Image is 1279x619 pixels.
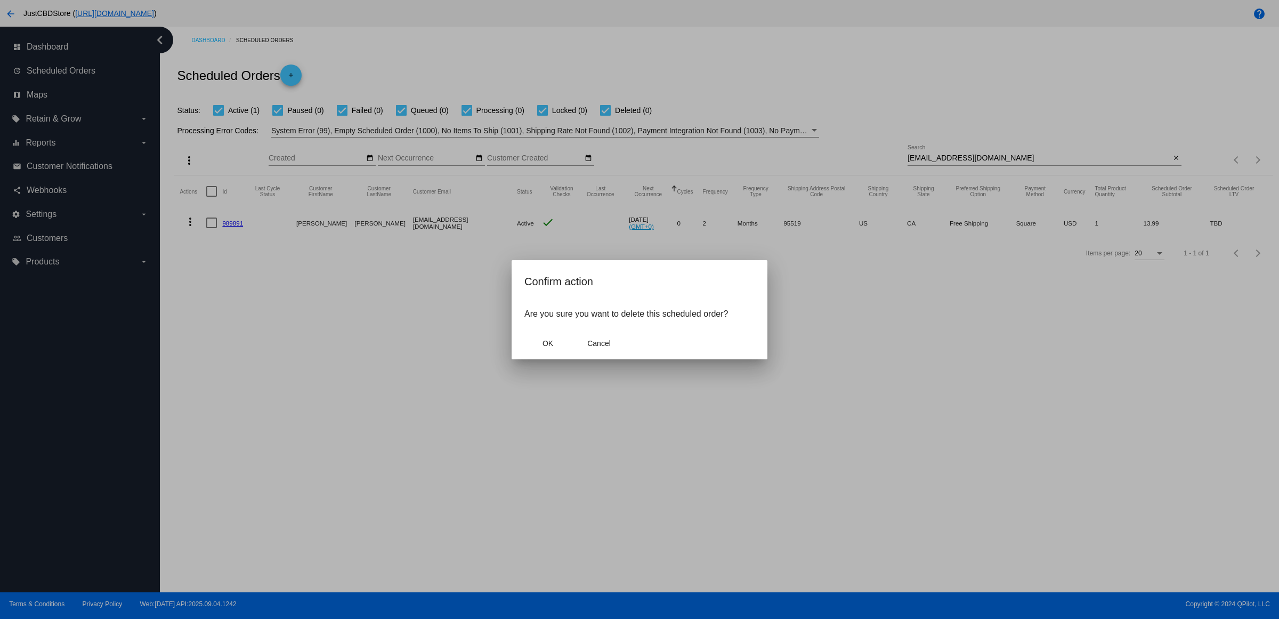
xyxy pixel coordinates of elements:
[524,273,755,290] h2: Confirm action
[576,334,622,353] button: Close dialog
[543,339,553,348] span: OK
[524,309,755,319] p: Are you sure you want to delete this scheduled order?
[587,339,611,348] span: Cancel
[524,334,571,353] button: Close dialog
